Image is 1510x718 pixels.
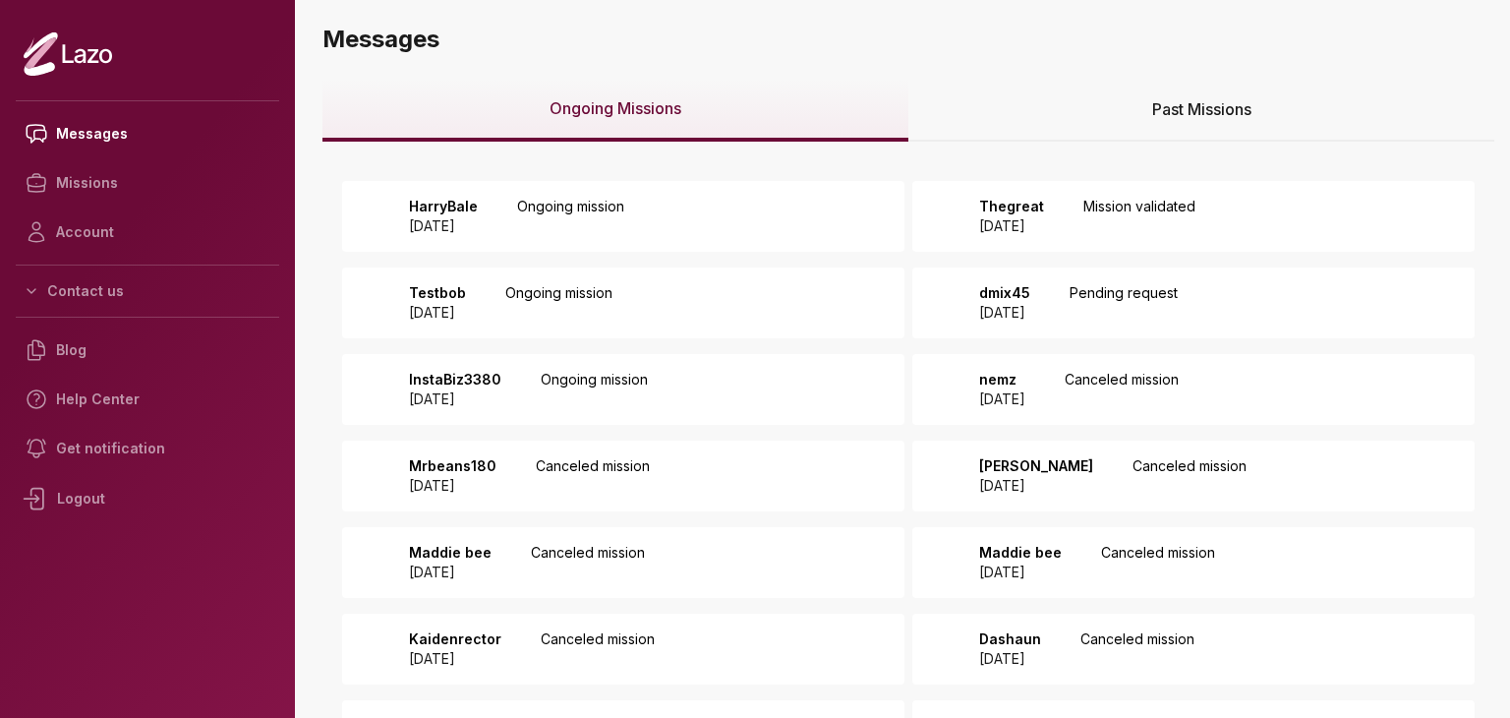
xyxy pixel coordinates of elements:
p: HarryBale [409,197,478,216]
p: Dashaun [979,629,1041,649]
p: Canceled mission [536,456,650,496]
p: [DATE] [409,303,466,323]
p: Ongoing mission [517,197,624,236]
p: [DATE] [409,649,501,669]
p: [DATE] [979,649,1041,669]
p: [DATE] [409,563,492,582]
div: Logout [16,473,279,524]
p: Canceled mission [1080,629,1194,669]
p: Canceled mission [541,629,655,669]
span: Past Missions [1152,97,1251,121]
p: Mrbeans180 [409,456,496,476]
p: [DATE] [979,476,1093,496]
p: InstaBiz3380 [409,370,501,389]
p: Maddie bee [409,543,492,563]
p: Ongoing mission [505,283,612,323]
p: Canceled mission [1065,370,1179,409]
p: [DATE] [979,303,1030,323]
p: Maddie bee [979,543,1062,563]
p: [DATE] [979,216,1044,236]
a: Account [16,208,279,257]
p: Ongoing mission [541,370,648,409]
a: Blog [16,326,279,375]
p: Kaidenrector [409,629,501,649]
a: Missions [16,158,279,208]
p: [DATE] [979,389,1025,409]
p: Canceled mission [531,543,645,582]
p: [DATE] [979,563,1062,582]
p: Mission validated [1083,197,1195,236]
p: [PERSON_NAME] [979,456,1093,476]
p: [DATE] [409,216,478,236]
h3: Messages [322,24,1494,55]
p: Thegreat [979,197,1044,216]
a: Get notification [16,424,279,473]
p: [DATE] [409,476,496,496]
p: Canceled mission [1132,456,1247,496]
span: Ongoing Missions [550,96,681,120]
button: Contact us [16,273,279,309]
p: nemz [979,370,1025,389]
p: Pending request [1070,283,1178,323]
p: Testbob [409,283,466,303]
a: Messages [16,109,279,158]
p: Canceled mission [1101,543,1215,582]
p: dmix45 [979,283,1030,303]
a: Help Center [16,375,279,424]
p: [DATE] [409,389,501,409]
